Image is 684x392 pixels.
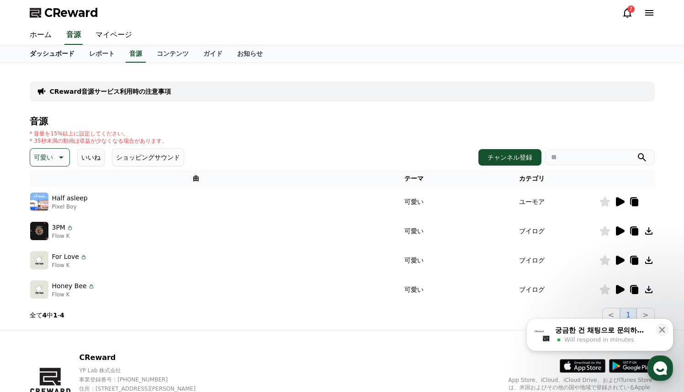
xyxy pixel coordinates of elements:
[602,308,620,322] button: <
[112,148,184,166] button: ショッピングサウンド
[30,280,48,299] img: music
[52,291,95,298] p: Flow K
[22,45,82,63] a: ダッシュボード
[30,148,70,166] button: 可愛い
[126,45,146,63] a: 音源
[76,304,103,311] span: Messages
[53,311,58,319] strong: 1
[30,130,167,137] p: * 音量を15%以上に設定してください。
[363,275,465,304] td: 可愛い
[465,246,599,275] td: ブイログ
[52,232,74,240] p: Flow K
[363,246,465,275] td: 可愛い
[622,7,633,18] a: 7
[60,311,64,319] strong: 4
[30,222,48,240] img: music
[79,352,211,363] p: CReward
[230,45,270,63] a: お知らせ
[52,252,79,262] p: For Love
[44,5,98,20] span: CReward
[465,275,599,304] td: ブイログ
[77,148,105,166] button: いいね
[30,311,64,320] p: 全て 中 -
[88,26,139,45] a: マイページ
[363,187,465,216] td: 可愛い
[135,304,158,311] span: Settings
[79,367,211,374] p: YP Lab 株式会社
[363,170,465,187] th: テーマ
[52,223,65,232] p: 3PM
[30,116,655,126] h4: 音源
[620,308,636,322] button: 1
[79,376,211,383] p: 事業登録番号 : [PHONE_NUMBER]
[636,308,654,322] button: >
[82,45,122,63] a: レポート
[465,216,599,246] td: ブイログ
[465,187,599,216] td: ユーモア
[30,170,363,187] th: 曲
[118,290,175,313] a: Settings
[42,311,47,319] strong: 4
[22,26,59,45] a: ホーム
[149,45,196,63] a: コンテンツ
[30,193,48,211] img: music
[30,137,167,145] p: * 35秒未満の動画は収益が少なくなる場合があります。
[52,203,88,210] p: Pixel Boy
[64,26,83,45] a: 音源
[30,251,48,269] img: music
[52,281,87,291] p: Honey Bee
[23,304,39,311] span: Home
[3,290,60,313] a: Home
[30,5,98,20] a: CReward
[627,5,635,13] div: 7
[52,262,87,269] p: Flow K
[465,170,599,187] th: カテゴリ
[34,151,53,164] p: 可愛い
[478,149,541,166] button: チャンネル登録
[52,193,88,203] p: Half asleep
[50,87,171,96] a: CReward音源サービス利用時の注意事項
[196,45,230,63] a: ガイド
[60,290,118,313] a: Messages
[363,216,465,246] td: 可愛い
